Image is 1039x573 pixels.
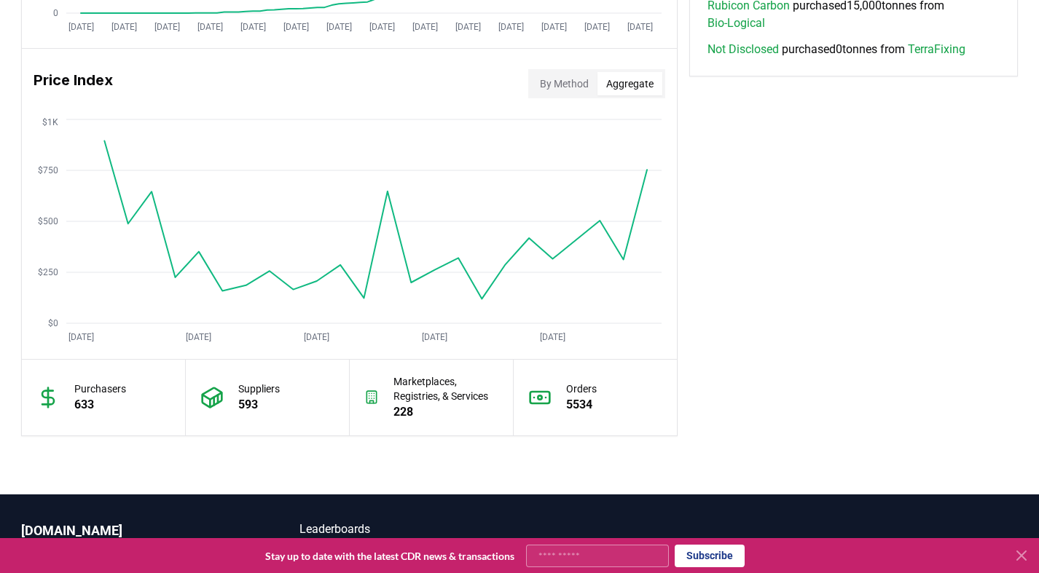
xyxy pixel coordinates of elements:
p: Purchasers [74,382,126,396]
tspan: 0 [53,8,58,18]
p: Suppliers [238,382,280,396]
p: Orders [566,382,597,396]
p: 593 [238,396,280,414]
h3: Price Index [34,69,113,98]
tspan: $250 [38,267,58,277]
tspan: [DATE] [154,22,180,32]
p: 228 [393,403,498,421]
a: TerraFixing [908,41,965,58]
tspan: [DATE] [68,332,94,342]
tspan: $0 [48,318,58,328]
tspan: [DATE] [68,22,94,32]
tspan: $500 [38,216,58,226]
tspan: [DATE] [111,22,137,32]
a: Not Disclosed [707,41,779,58]
tspan: [DATE] [498,22,524,32]
tspan: [DATE] [197,22,223,32]
button: Aggregate [597,72,662,95]
tspan: [DATE] [627,22,653,32]
tspan: $750 [38,165,58,175]
tspan: [DATE] [326,22,352,32]
tspan: [DATE] [455,22,481,32]
p: 633 [74,396,126,414]
tspan: [DATE] [541,22,567,32]
tspan: [DATE] [369,22,395,32]
tspan: [DATE] [186,332,211,342]
p: Marketplaces, Registries, & Services [393,374,498,403]
tspan: [DATE] [412,22,438,32]
span: purchased 0 tonnes from [707,41,965,58]
p: [DOMAIN_NAME] [21,521,241,541]
tspan: [DATE] [540,332,565,342]
a: Bio-Logical [707,15,765,32]
tspan: [DATE] [304,332,329,342]
button: By Method [531,72,597,95]
tspan: [DATE] [422,332,447,342]
tspan: $1K [42,117,58,127]
p: 5534 [566,396,597,414]
a: Leaderboards [299,521,519,538]
tspan: [DATE] [584,22,610,32]
tspan: [DATE] [240,22,266,32]
tspan: [DATE] [283,22,309,32]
